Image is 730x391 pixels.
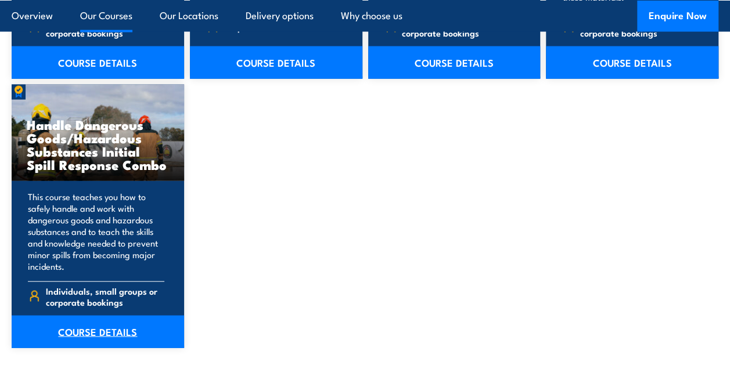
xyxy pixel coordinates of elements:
span: Individuals, small groups or corporate bookings [46,16,164,38]
a: COURSE DETAILS [546,46,718,79]
span: Individuals, small groups or corporate bookings [402,16,520,38]
p: This course teaches you how to safely handle and work with dangerous goods and hazardous substanc... [28,191,164,272]
a: COURSE DETAILS [368,46,541,79]
a: COURSE DETAILS [12,316,184,348]
span: Individuals, small groups or corporate bookings [46,285,164,307]
a: COURSE DETAILS [12,46,184,79]
span: Individuals, small groups or corporate bookings [580,16,699,38]
a: COURSE DETAILS [190,46,362,79]
h3: Handle Dangerous Goods/Hazardous Substances Initial Spill Response Combo [27,118,169,171]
